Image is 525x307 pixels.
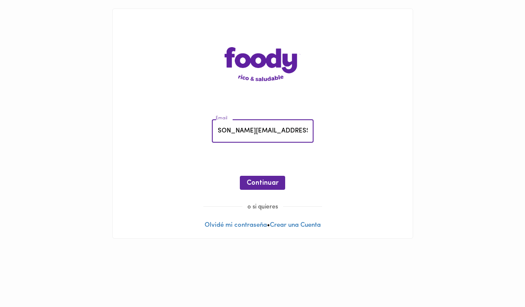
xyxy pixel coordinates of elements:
input: pepitoperez@gmail.com [212,120,314,143]
div: • [113,9,413,238]
a: Crear una Cuenta [270,222,321,228]
img: logo-main-page.png [225,47,301,81]
button: Continuar [240,176,285,190]
a: Olvidé mi contraseña [205,222,267,228]
iframe: Messagebird Livechat Widget [476,258,517,299]
span: o si quieres [242,204,283,210]
span: Continuar [247,179,278,187]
